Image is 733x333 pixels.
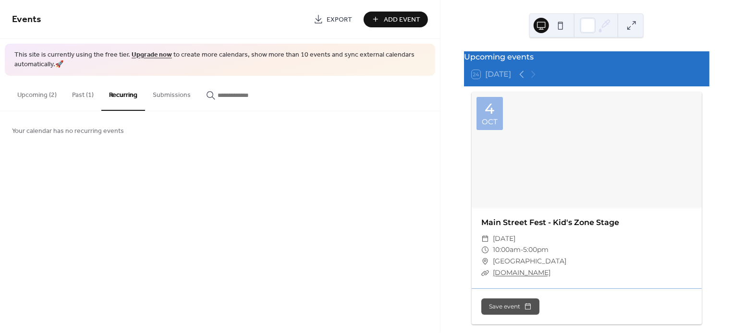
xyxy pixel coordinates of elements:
[464,51,709,63] div: Upcoming events
[493,233,515,245] span: [DATE]
[481,218,619,227] a: Main Street Fest - Kid's Zone Stage
[481,244,489,256] div: ​
[327,15,353,25] span: Export
[481,298,539,315] button: Save event
[12,127,124,137] span: Your calendar has no recurring events
[101,76,145,111] button: Recurring
[12,11,41,29] span: Events
[145,76,198,110] button: Submissions
[481,233,489,245] div: ​
[481,267,489,279] div: ​
[493,256,566,267] span: [GEOGRAPHIC_DATA]
[384,15,421,25] span: Add Event
[493,244,521,256] span: 10:00am
[482,118,498,125] div: Oct
[481,256,489,267] div: ​
[306,12,360,27] a: Export
[14,51,426,70] span: This site is currently using the free tier. to create more calendars, show more than 10 events an...
[364,12,428,27] button: Add Event
[64,76,101,110] button: Past (1)
[10,76,64,110] button: Upcoming (2)
[523,244,549,256] span: 5:00pm
[485,102,494,116] div: 4
[521,244,523,256] span: -
[132,49,172,62] a: Upgrade now
[493,268,550,277] a: [DOMAIN_NAME]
